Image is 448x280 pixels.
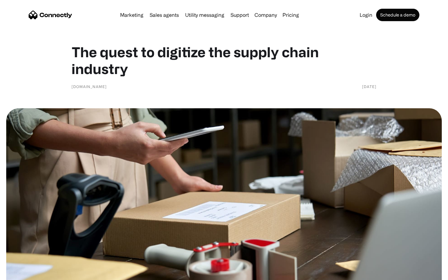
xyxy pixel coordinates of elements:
[183,12,227,17] a: Utility messaging
[72,44,376,77] h1: The quest to digitize the supply chain industry
[357,12,375,17] a: Login
[29,10,72,20] a: home
[376,9,419,21] a: Schedule a demo
[362,83,376,90] div: [DATE]
[12,269,37,278] ul: Language list
[147,12,181,17] a: Sales agents
[280,12,301,17] a: Pricing
[254,11,277,19] div: Company
[228,12,251,17] a: Support
[118,12,146,17] a: Marketing
[253,11,279,19] div: Company
[6,269,37,278] aside: Language selected: English
[72,83,107,90] div: [DOMAIN_NAME]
